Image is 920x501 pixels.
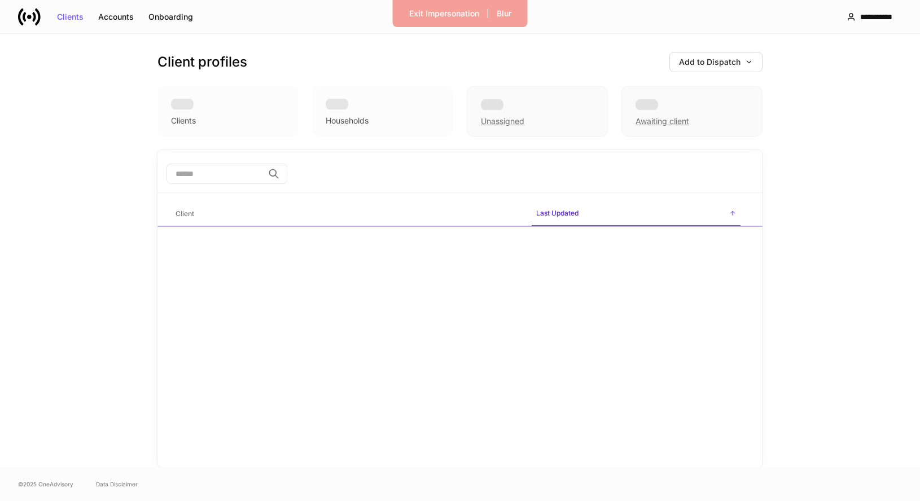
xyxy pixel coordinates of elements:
[57,13,84,21] div: Clients
[157,53,247,71] h3: Client profiles
[326,115,369,126] div: Households
[171,115,196,126] div: Clients
[679,58,753,66] div: Add to Dispatch
[532,202,741,226] span: Last Updated
[91,8,141,26] button: Accounts
[176,208,194,219] h6: Client
[171,203,523,226] span: Client
[96,480,138,489] a: Data Disclaimer
[481,116,524,127] div: Unassigned
[50,8,91,26] button: Clients
[669,52,763,72] button: Add to Dispatch
[148,13,193,21] div: Onboarding
[497,10,511,17] div: Blur
[636,116,689,127] div: Awaiting client
[98,13,134,21] div: Accounts
[409,10,479,17] div: Exit Impersonation
[536,208,579,218] h6: Last Updated
[489,5,519,23] button: Blur
[402,5,487,23] button: Exit Impersonation
[18,480,73,489] span: © 2025 OneAdvisory
[141,8,200,26] button: Onboarding
[467,86,608,137] div: Unassigned
[621,86,763,137] div: Awaiting client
